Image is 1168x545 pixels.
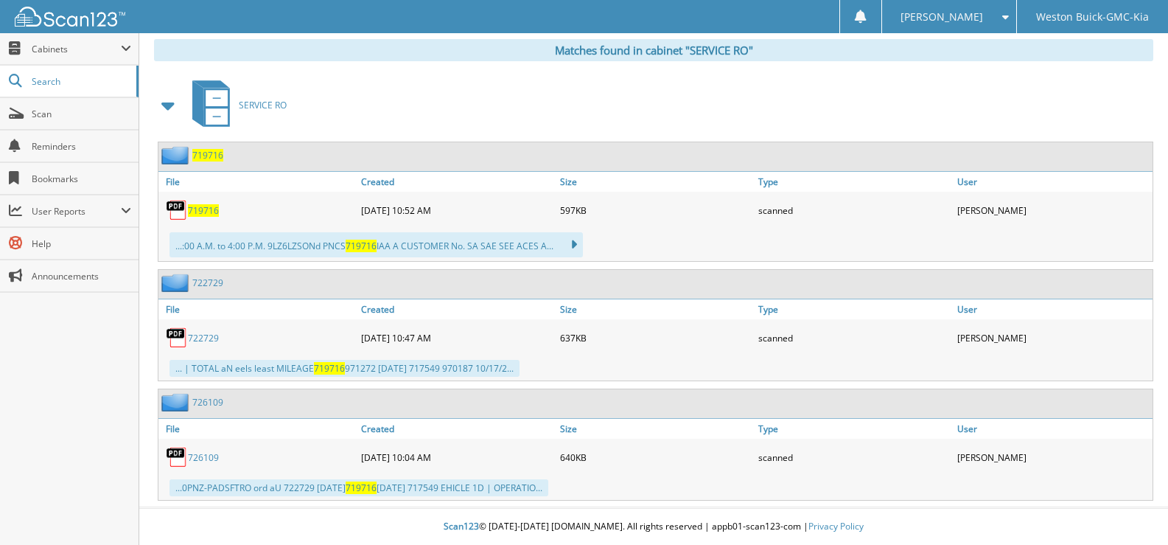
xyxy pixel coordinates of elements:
div: [DATE] 10:04 AM [357,442,556,472]
a: 722729 [188,332,219,344]
a: User [954,299,1153,319]
a: 719716 [192,149,223,162]
div: [PERSON_NAME] [954,323,1153,353]
div: scanned [755,195,954,225]
div: ...0PNZ-PADSFTRO ord aU 722729 [DATE] [DATE] 717549 EHICLE 1D | OPERATIO... [169,479,548,496]
img: PDF.png [166,327,188,349]
img: PDF.png [166,446,188,468]
div: scanned [755,442,954,472]
a: SERVICE RO [183,76,287,134]
span: Weston Buick-GMC-Kia [1036,13,1149,21]
div: Matches found in cabinet "SERVICE RO" [154,39,1153,61]
a: Created [357,419,556,439]
a: File [158,172,357,192]
a: Size [556,299,755,319]
span: 719716 [346,482,377,494]
span: Bookmarks [32,173,131,185]
span: Announcements [32,270,131,282]
span: [PERSON_NAME] [901,13,983,21]
span: Reminders [32,140,131,153]
div: ...:00 A.M. to 4:00 P.M. 9LZ6LZSONd PNCS IAA A CUSTOMER No. SA SAE SEE ACES A... [169,232,583,257]
a: Created [357,172,556,192]
a: Type [755,419,954,439]
a: 719716 [188,204,219,217]
a: Privacy Policy [808,520,864,532]
a: User [954,172,1153,192]
div: 597KB [556,195,755,225]
div: [PERSON_NAME] [954,442,1153,472]
a: Type [755,172,954,192]
span: Help [32,237,131,250]
a: Size [556,172,755,192]
a: User [954,419,1153,439]
a: Created [357,299,556,319]
div: ... | TOTAL aN eels least MILEAGE 971272 [DATE] 717549 970187 10/17/2... [169,360,520,377]
a: 726109 [192,396,223,409]
img: folder2.png [161,274,192,292]
a: File [158,419,357,439]
span: Scan [32,108,131,120]
img: PDF.png [166,199,188,221]
img: folder2.png [161,146,192,164]
a: 726109 [188,451,219,464]
div: © [DATE]-[DATE] [DOMAIN_NAME]. All rights reserved | appb01-scan123-com | [139,509,1168,545]
a: Type [755,299,954,319]
img: folder2.png [161,393,192,412]
div: 640KB [556,442,755,472]
a: 722729 [192,277,223,289]
img: scan123-logo-white.svg [15,7,125,27]
div: 637KB [556,323,755,353]
div: [PERSON_NAME] [954,195,1153,225]
span: 719716 [346,240,377,252]
span: 719716 [314,362,345,375]
div: scanned [755,323,954,353]
span: User Reports [32,205,121,218]
span: Scan123 [444,520,479,532]
span: Search [32,75,129,88]
span: Cabinets [32,43,121,55]
a: Size [556,419,755,439]
div: [DATE] 10:52 AM [357,195,556,225]
span: SERVICE RO [239,99,287,111]
a: File [158,299,357,319]
div: [DATE] 10:47 AM [357,323,556,353]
